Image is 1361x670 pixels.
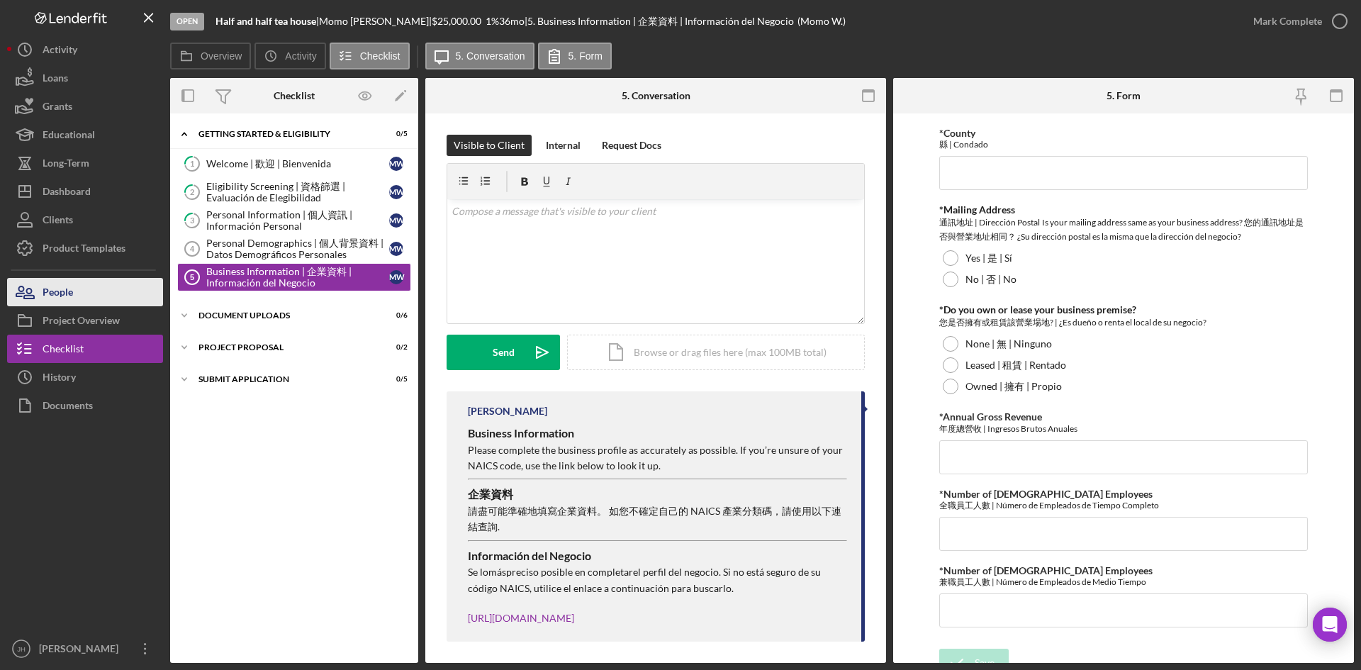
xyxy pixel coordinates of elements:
[201,50,242,62] label: Overview
[43,64,68,96] div: Loans
[177,178,411,206] a: 2Eligibility Screening | 資格篩選 | Evaluación de ElegibilidadMW
[493,335,515,370] div: Send
[177,206,411,235] a: 3Personal Information | 個人資訊 | Información PersonalMW
[43,391,93,423] div: Documents
[177,263,411,291] a: 5Business Information | 企業資料 | Información del NegocioMW
[198,375,372,384] div: Submit Application
[939,564,1153,576] label: *Number of [DEMOGRAPHIC_DATA] Employees
[525,16,846,27] div: | 5. Business Information | 企業資料 | Información del Negocio (Momo W.)
[425,43,534,69] button: 5. Conversation
[432,16,486,27] div: $25,000.00
[198,311,372,320] div: Document Uploads
[456,50,525,62] label: 5. Conversation
[7,335,163,363] button: Checklist
[360,50,401,62] label: Checklist
[468,406,547,417] div: [PERSON_NAME]
[965,338,1052,350] label: None | 無 | Ninguno
[447,135,532,156] button: Visible to Client
[7,64,163,92] button: Loans
[468,566,488,578] span: Se lo
[190,159,194,168] tspan: 1
[206,209,389,232] div: Personal Information | 個人資訊 | Información Personal
[468,503,847,535] p: 請盡可能準確地填寫企業資料。 如您不確定自己的 NAICS 產業分類碼，請使用以下連結查詢.
[965,274,1016,285] label: No | 否 | No
[198,130,372,138] div: Getting Started & Eligibility
[1239,7,1354,35] button: Mark Complete
[7,635,163,663] button: JH[PERSON_NAME]
[319,16,432,27] div: Momo [PERSON_NAME] |
[468,612,574,624] a: [URL][DOMAIN_NAME]
[7,391,163,420] button: Documents
[7,363,163,391] button: History
[170,43,251,69] button: Overview
[539,135,588,156] button: Internal
[389,270,403,284] div: M W
[939,216,1308,244] div: 通訊地址 | Dirección Postal Is your mailing address same as your business address? 您的通訊地址是否與營業地址相同？ ¿...
[939,488,1153,500] label: *Number of [DEMOGRAPHIC_DATA] Employees
[43,35,77,67] div: Activity
[330,43,410,69] button: Checklist
[382,311,408,320] div: 0 / 6
[215,16,319,27] div: |
[274,90,315,101] div: Checklist
[382,343,408,352] div: 0 / 2
[43,206,73,238] div: Clients
[7,206,163,234] button: Clients
[389,213,403,228] div: M W
[43,234,125,266] div: Product Templates
[939,127,975,139] label: *County
[206,158,389,169] div: Welcome | 歡迎 | Bienvenida
[546,135,581,156] div: Internal
[382,375,408,384] div: 0 / 5
[17,645,26,653] text: JH
[7,149,163,177] a: Long-Term
[965,252,1012,264] label: Yes | 是 | Sí
[285,50,316,62] label: Activity
[468,442,847,474] p: Please complete the business profile as accurately as possible. If you’re unsure of your NAICS co...
[939,204,1308,216] div: *Mailing Address
[939,316,1308,330] div: 您是否擁有或租賃該營業場地? | ¿Es dueño o renta el local de su negocio?
[468,549,591,562] strong: Información del Negocio
[206,238,389,260] div: Personal Demographics | 個人背景資料 | Datos Demográficos Personales
[965,359,1066,371] label: Leased | 租賃 | Rentado
[43,335,84,367] div: Checklist
[939,304,1308,316] div: *Do you own or lease your business premise?
[538,43,612,69] button: 5. Form
[43,177,91,209] div: Dashboard
[7,177,163,206] button: Dashboard
[7,35,163,64] button: Activity
[468,566,821,593] span: el perfil del negocio. Si no está seguro de su código NAICS, utilice el enlace a continuación par...
[389,242,403,256] div: M W
[1107,90,1141,101] div: 5. Form
[43,149,89,181] div: Long-Term
[7,92,163,121] button: Grants
[939,423,1308,434] div: 年度總營收 | Ingresos Brutos Anuales
[198,343,372,352] div: Project Proposal
[254,43,325,69] button: Activity
[506,566,633,578] span: preciso posible en completar
[7,306,163,335] button: Project Overview
[939,500,1308,510] div: 全職員工人數 | Número de Empleados de Tiempo Completo
[486,16,499,27] div: 1 %
[468,426,574,440] strong: Business Information
[1253,7,1322,35] div: Mark Complete
[7,121,163,149] button: Educational
[7,278,163,306] button: People
[43,306,120,338] div: Project Overview
[43,121,95,152] div: Educational
[206,181,389,203] div: Eligibility Screening | 資格篩選 | Evaluación de Elegibilidad
[569,50,603,62] label: 5. Form
[35,635,128,666] div: [PERSON_NAME]
[595,135,668,156] button: Request Docs
[7,234,163,262] a: Product Templates
[939,139,1308,150] div: 縣 | Condado
[939,576,1308,587] div: 兼職員工人數 | Número de Empleados de Medio Tiempo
